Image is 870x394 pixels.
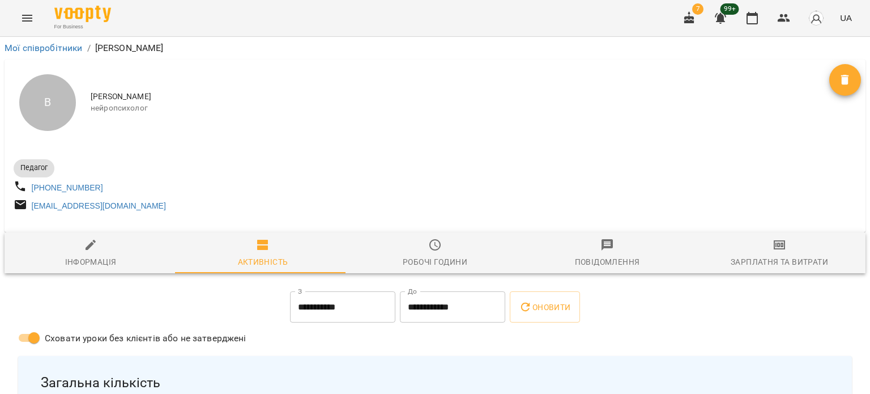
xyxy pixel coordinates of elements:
span: нейропсихолог [91,103,829,114]
span: For Business [54,23,111,31]
li: / [87,41,91,55]
span: 99+ [720,3,739,15]
nav: breadcrumb [5,41,865,55]
a: [PHONE_NUMBER] [32,183,103,192]
span: 7 [692,3,703,15]
span: Загальна кількість [41,374,829,392]
div: Інформація [65,255,117,269]
a: Мої співробітники [5,43,83,53]
button: Видалити [829,64,861,96]
img: Voopty Logo [54,6,111,22]
div: В [19,74,76,131]
span: Оновити [519,300,570,314]
button: UA [835,7,856,28]
button: Оновити [510,291,579,323]
span: Сховати уроки без клієнтів або не затверджені [45,332,246,345]
div: Повідомлення [575,255,640,269]
span: [PERSON_NAME] [91,91,829,103]
p: [PERSON_NAME] [95,41,164,55]
div: Робочі години [403,255,467,269]
div: Активність [238,255,288,269]
span: Педагог [14,163,54,173]
span: UA [840,12,852,24]
button: Menu [14,5,41,32]
a: [EMAIL_ADDRESS][DOMAIN_NAME] [32,201,166,210]
div: Зарплатня та Витрати [731,255,828,269]
img: avatar_s.png [808,10,824,26]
